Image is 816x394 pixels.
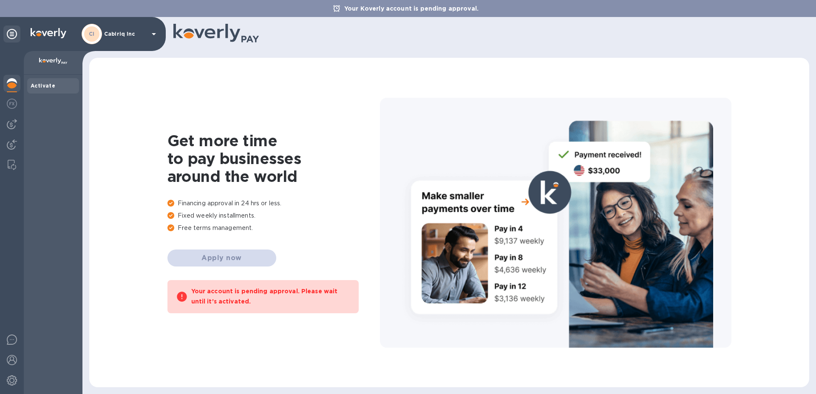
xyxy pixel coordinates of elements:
b: Your account is pending approval. Please wait until it’s activated. [191,288,338,305]
img: Logo [31,28,66,38]
b: Activate [31,82,55,89]
div: Unpin categories [3,26,20,43]
p: Financing approval in 24 hrs or less. [167,199,380,208]
b: CI [89,31,95,37]
h1: Get more time to pay businesses around the world [167,132,380,185]
img: Foreign exchange [7,99,17,109]
p: Your Koverly account is pending approval. [340,4,483,13]
p: Fixed weekly installments. [167,211,380,220]
p: Cabiriq Inc [104,31,147,37]
p: Free terms management. [167,224,380,232]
